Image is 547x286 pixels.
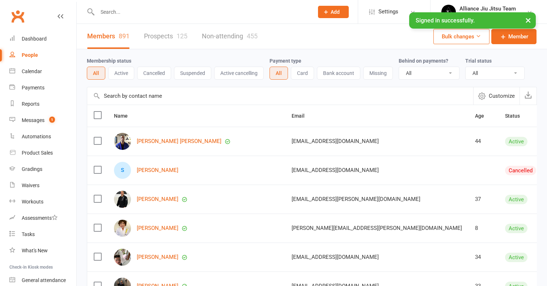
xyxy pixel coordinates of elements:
img: thumb_image1705117588.png [441,5,456,19]
div: Calendar [22,68,42,74]
button: Email [292,112,313,120]
div: Assessments [22,215,58,221]
div: 891 [119,32,130,40]
span: [EMAIL_ADDRESS][DOMAIN_NAME] [292,134,379,148]
span: [EMAIL_ADDRESS][DOMAIN_NAME] [292,163,379,177]
button: Bulk changes [433,29,489,44]
div: Cancelled [505,166,536,175]
span: Email [292,113,313,119]
div: Dashboard [22,36,47,42]
input: Search by contact name [87,87,473,105]
label: Payment type [270,58,301,64]
div: What's New [22,248,48,253]
span: Settings [378,4,398,20]
div: Gradings [22,166,42,172]
a: Reports [9,96,76,112]
button: Customize [473,87,520,105]
button: Bank account [317,67,360,80]
a: [PERSON_NAME] [137,254,178,260]
a: [PERSON_NAME] [137,225,178,231]
span: Member [508,32,528,41]
span: [EMAIL_ADDRESS][DOMAIN_NAME] [292,250,379,264]
a: Calendar [9,63,76,80]
a: People [9,47,76,63]
div: 455 [247,32,258,40]
a: Assessments [9,210,76,226]
a: Waivers [9,177,76,194]
a: Clubworx [9,7,27,25]
span: [PERSON_NAME][EMAIL_ADDRESS][PERSON_NAME][DOMAIN_NAME] [292,221,462,235]
span: Customize [489,92,515,100]
div: Workouts [22,199,43,205]
button: All [87,67,105,80]
span: Status [505,113,528,119]
button: Missing [363,67,393,80]
a: Workouts [9,194,76,210]
button: Suspended [174,67,211,80]
a: Member [491,29,537,44]
a: Automations [9,129,76,145]
span: [EMAIL_ADDRESS][PERSON_NAME][DOMAIN_NAME] [292,192,420,206]
a: Dashboard [9,31,76,47]
a: [PERSON_NAME] [PERSON_NAME] [137,138,221,144]
a: Payments [9,80,76,96]
div: S [114,162,131,179]
button: Active cancelling [214,67,264,80]
span: Age [475,113,492,119]
div: Active [505,195,527,204]
a: Gradings [9,161,76,177]
span: Add [331,9,340,15]
div: General attendance [22,277,66,283]
button: Card [291,67,314,80]
a: Messages 1 [9,112,76,129]
div: Active [505,137,527,146]
button: Name [114,112,136,120]
div: 8 [475,225,492,231]
a: [PERSON_NAME] [137,196,178,202]
a: [PERSON_NAME] [137,167,178,173]
div: Alliance [GEOGRAPHIC_DATA] [459,12,527,18]
button: Active [108,67,134,80]
div: Alliance Jiu Jitsu Team [459,5,527,12]
div: Messages [22,117,44,123]
span: Name [114,113,136,119]
div: Waivers [22,182,39,188]
label: Membership status [87,58,131,64]
div: 125 [177,32,187,40]
button: Add [318,6,349,18]
span: 1 [49,117,55,123]
a: Product Sales [9,145,76,161]
button: All [270,67,288,80]
a: What's New [9,243,76,259]
label: Trial status [465,58,492,64]
input: Search... [95,7,309,17]
div: People [22,52,38,58]
div: Reports [22,101,39,107]
div: 44 [475,138,492,144]
span: Signed in successfully. [416,17,475,24]
div: Active [505,224,527,233]
a: Prospects125 [144,24,187,49]
div: Tasks [22,231,35,237]
button: Age [475,112,492,120]
div: Active [505,253,527,262]
a: Members891 [87,24,130,49]
button: Status [505,112,528,120]
button: Cancelled [137,67,171,80]
div: 37 [475,196,492,202]
label: Behind on payments? [399,58,448,64]
div: Payments [22,85,44,91]
div: Product Sales [22,150,53,156]
button: × [522,12,535,28]
a: Non-attending455 [202,24,258,49]
div: 34 [475,254,492,260]
div: Automations [22,134,51,139]
a: Tasks [9,226,76,243]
